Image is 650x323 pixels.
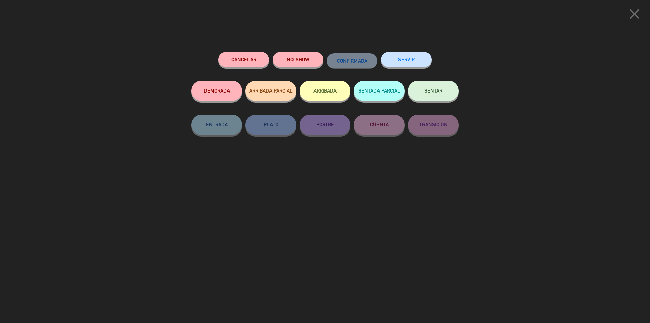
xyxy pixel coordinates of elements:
button: PLATO [245,115,296,135]
button: CONFIRMADA [327,53,377,68]
button: SENTADA PARCIAL [354,81,405,101]
button: NO-SHOW [273,52,323,67]
button: close [624,5,645,25]
i: close [626,5,643,22]
button: Cancelar [218,52,269,67]
button: ENTRADA [191,115,242,135]
button: SERVIR [381,52,432,67]
button: DEMORADA [191,81,242,101]
span: ARRIBADA PARCIAL [249,88,293,94]
button: CUENTA [354,115,405,135]
button: ARRIBADA PARCIAL [245,81,296,101]
span: SENTAR [424,88,442,94]
button: TRANSICIÓN [408,115,459,135]
button: POSTRE [300,115,350,135]
span: CONFIRMADA [337,58,367,64]
button: ARRIBADA [300,81,350,101]
button: SENTAR [408,81,459,101]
